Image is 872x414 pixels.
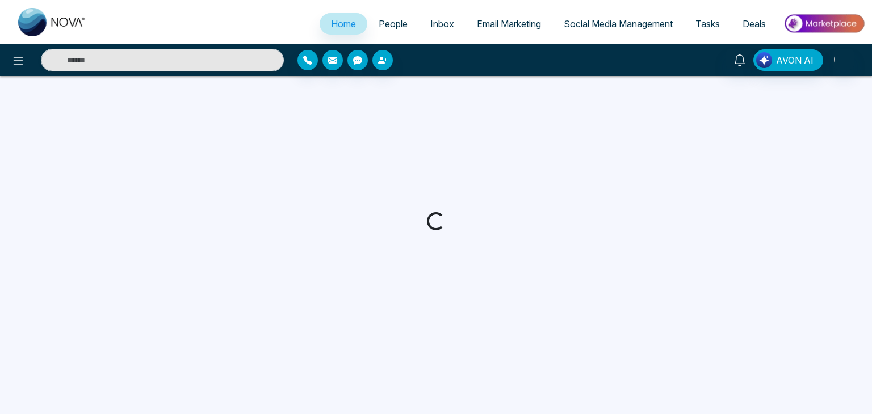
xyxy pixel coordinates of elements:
img: Market-place.gif [783,11,865,36]
button: AVON AI [753,49,823,71]
a: Home [320,13,367,35]
a: People [367,13,419,35]
span: People [379,18,408,29]
a: Deals [731,13,777,35]
a: Inbox [419,13,466,35]
a: Social Media Management [552,13,684,35]
span: Email Marketing [477,18,541,29]
img: Nova CRM Logo [18,8,86,36]
span: Social Media Management [564,18,673,29]
span: Inbox [430,18,454,29]
img: User Avatar [834,50,853,69]
span: AVON AI [776,53,814,67]
a: Tasks [684,13,731,35]
span: Tasks [695,18,720,29]
img: Lead Flow [756,52,772,68]
span: Home [331,18,356,29]
a: Email Marketing [466,13,552,35]
span: Deals [743,18,766,29]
